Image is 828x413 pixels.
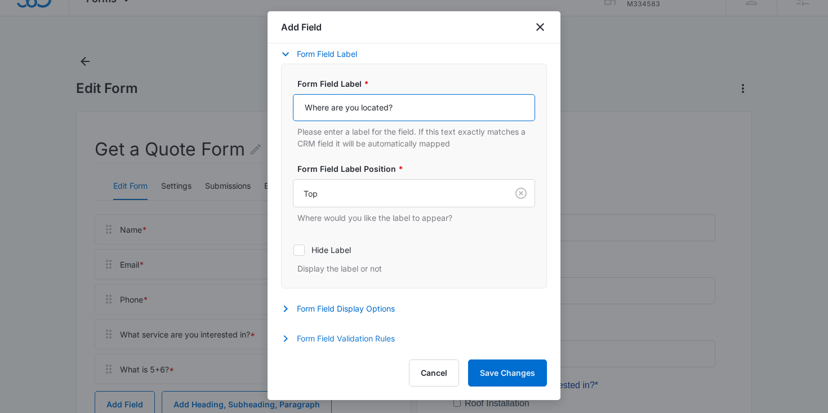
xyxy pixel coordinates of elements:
button: Form Field Display Options [281,302,406,316]
button: close [533,20,547,34]
input: Form Field Label [293,94,535,121]
button: Form Field Validation Rules [281,332,406,345]
span: Submit [7,323,35,333]
p: Please enter a label for the field. If this text exactly matches a CRM field it will be automatic... [297,126,535,149]
p: Display the label or not [297,263,535,274]
label: Hide Label [293,244,535,256]
label: Form Field Label Position [297,163,540,175]
button: Clear [512,184,530,202]
p: Where would you like the label to appear? [297,212,535,224]
label: Roof Replacement [11,225,86,239]
button: Cancel [409,359,459,387]
button: Save Changes [468,359,547,387]
iframe: reCAPTCHA [222,312,367,345]
label: Roof Installation [11,207,76,221]
label: Form Field Label [297,78,540,90]
button: Form Field Label [281,47,368,61]
h1: Add Field [281,20,322,34]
